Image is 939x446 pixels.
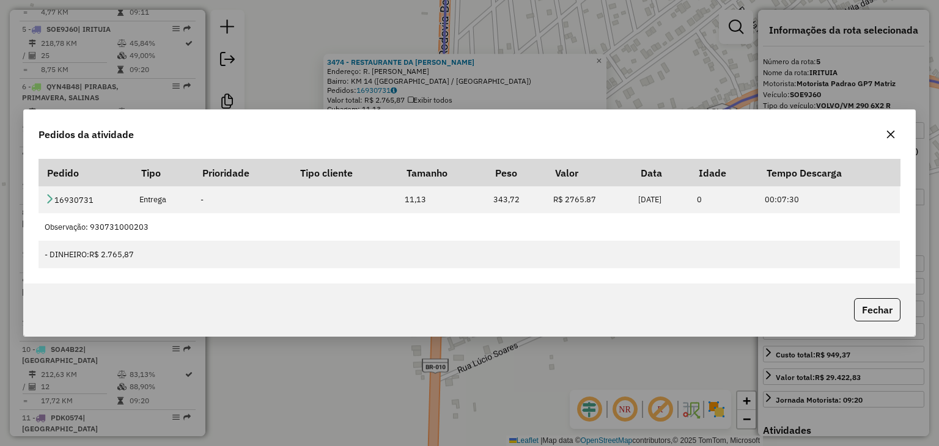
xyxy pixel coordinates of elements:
th: Data [632,159,691,186]
td: R$ 2765.87 [547,186,632,213]
td: 0 [691,186,759,213]
td: 16930731 [39,186,133,213]
td: 00:07:30 [759,186,900,213]
div: Observação: 930731000203 [45,221,893,233]
th: Valor [547,159,632,186]
th: Tipo cliente [292,159,398,186]
button: Fechar [854,298,900,321]
td: [DATE] [632,186,691,213]
th: Peso [487,159,547,186]
td: 11,13 [398,186,487,213]
td: 343,72 [487,186,547,213]
th: Tamanho [398,159,487,186]
th: Pedido [39,159,133,186]
div: - DINHEIRO: [45,249,893,260]
th: Tipo [133,159,194,186]
th: Prioridade [194,159,292,186]
span: Entrega [139,194,166,205]
th: Idade [691,159,759,186]
span: R$ 2.765,87 [89,249,134,260]
th: Tempo Descarga [759,159,900,186]
td: - [194,186,292,213]
span: Pedidos da atividade [39,127,134,142]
